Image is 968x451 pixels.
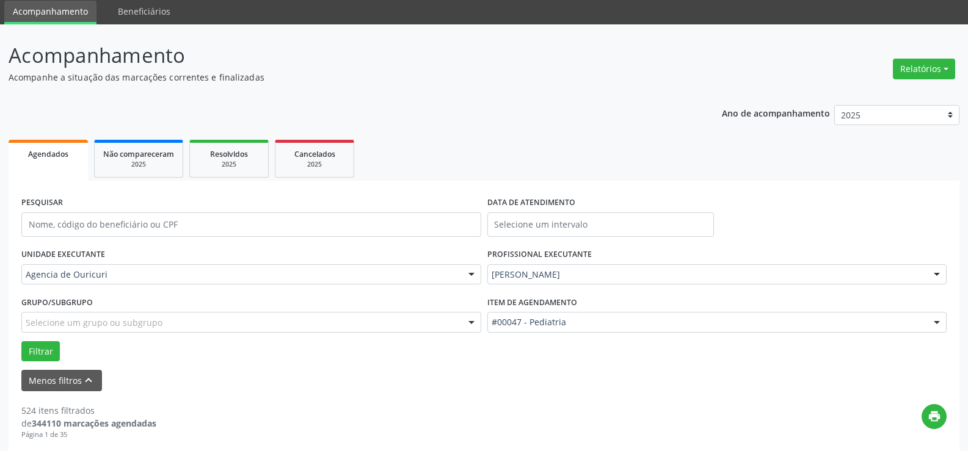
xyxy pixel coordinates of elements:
[21,404,156,417] div: 524 itens filtrados
[109,1,179,22] a: Beneficiários
[492,316,922,328] span: #00047 - Pediatria
[294,149,335,159] span: Cancelados
[492,269,922,281] span: [PERSON_NAME]
[210,149,248,159] span: Resolvidos
[21,212,481,237] input: Nome, código do beneficiário ou CPF
[103,149,174,159] span: Não compareceram
[28,149,68,159] span: Agendados
[21,370,102,391] button: Menos filtroskeyboard_arrow_up
[26,316,162,329] span: Selecione um grupo ou subgrupo
[21,245,105,264] label: UNIDADE EXECUTANTE
[21,417,156,430] div: de
[21,430,156,440] div: Página 1 de 35
[893,59,955,79] button: Relatórios
[722,105,830,120] p: Ano de acompanhamento
[9,40,674,71] p: Acompanhamento
[9,71,674,84] p: Acompanhe a situação das marcações correntes e finalizadas
[922,404,947,429] button: print
[82,373,95,387] i: keyboard_arrow_up
[26,269,456,281] span: Agencia de Ouricuri
[198,160,260,169] div: 2025
[487,245,592,264] label: PROFISSIONAL EXECUTANTE
[284,160,345,169] div: 2025
[21,293,93,312] label: Grupo/Subgrupo
[32,417,156,429] strong: 344110 marcações agendadas
[103,160,174,169] div: 2025
[487,193,575,212] label: DATA DE ATENDIMENTO
[487,212,714,237] input: Selecione um intervalo
[487,293,577,312] label: Item de agendamento
[21,341,60,362] button: Filtrar
[4,1,96,24] a: Acompanhamento
[21,193,63,212] label: PESQUISAR
[928,410,941,423] i: print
